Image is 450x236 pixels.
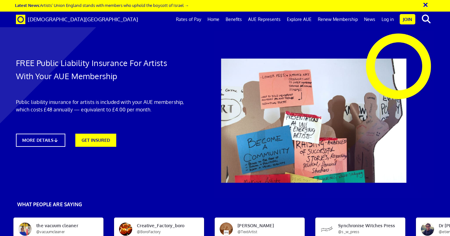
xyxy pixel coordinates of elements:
[173,12,204,27] a: Rates of Pay
[36,229,64,234] span: @vacuumcleaner
[417,13,436,26] button: search
[315,12,361,27] a: Renew Membership
[75,134,116,147] a: GET INSURED
[15,3,40,8] strong: Latest News:
[16,134,65,147] a: MORE DETAILS
[16,56,185,83] h1: FREE Public Liability Insurance For Artists With Your AUE Membership
[204,12,222,27] a: Home
[16,98,185,113] p: Public liability insurance for artists is included with your AUE membership, which costs £48 annu...
[400,14,415,24] a: Join
[28,16,138,23] span: [DEMOGRAPHIC_DATA][GEOGRAPHIC_DATA]
[132,223,192,235] span: Creative_Factory_boro
[361,12,378,27] a: News
[32,223,92,235] span: the vacuum cleaner
[245,12,284,27] a: AUE Represents
[333,223,393,235] span: Synchronise Witches Press
[233,223,293,235] span: [PERSON_NAME]
[15,3,189,8] a: Latest News:Artists’ Union England stands with members who uphold the boycott of Israel →
[222,12,245,27] a: Benefits
[11,12,143,27] a: Brand [DEMOGRAPHIC_DATA][GEOGRAPHIC_DATA]
[338,229,359,234] span: @s_w_press
[378,12,397,27] a: Log in
[137,229,161,234] span: @BoroFactory
[237,229,257,234] span: @TextArtist
[284,12,315,27] a: Explore AUE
